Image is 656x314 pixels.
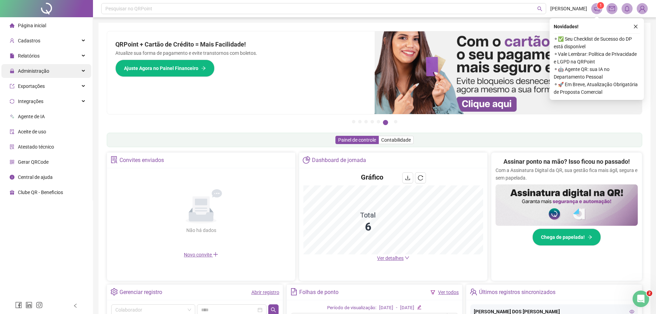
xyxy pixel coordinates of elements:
[10,129,14,134] span: audit
[10,160,14,164] span: qrcode
[375,31,642,114] img: banner%2F75947b42-3b94-469c-a360-407c2d3115d7.png
[479,286,555,298] div: Últimos registros sincronizados
[503,157,630,166] h2: Assinar ponto na mão? Isso ficou no passado!
[184,252,218,257] span: Novo convite
[18,53,40,59] span: Relatórios
[251,290,279,295] a: Abrir registro
[405,175,410,181] span: download
[358,120,362,123] button: 2
[299,286,339,298] div: Folhas de ponto
[629,309,634,314] span: eye
[377,255,404,261] span: Ver detalhes
[496,166,638,182] p: Com a Assinatura Digital da QR, sua gestão fica mais ágil, segura e sem papelada.
[18,83,45,89] span: Exportações
[541,233,585,241] span: Chega de papelada!
[379,304,393,312] div: [DATE]
[169,226,233,234] div: Não há dados
[418,175,423,181] span: reload
[18,68,49,74] span: Administração
[271,307,276,313] span: search
[550,5,587,12] span: [PERSON_NAME]
[115,40,366,49] h2: QRPoint + Cartão de Crédito = Mais Facilidade!
[470,288,477,295] span: team
[10,144,14,149] span: solution
[377,255,409,261] a: Ver detalhes down
[10,38,14,43] span: user-add
[18,129,46,134] span: Aceite de uso
[430,290,435,295] span: filter
[290,288,298,295] span: file-text
[15,302,22,308] span: facebook
[201,66,206,71] span: arrow-right
[394,120,397,123] button: 7
[361,172,383,182] h4: Gráfico
[213,252,218,257] span: plus
[554,81,640,96] span: ⚬ 🚀 Em Breve, Atualização Obrigatória de Proposta Comercial
[338,137,376,143] span: Painel de controle
[417,305,421,310] span: edit
[115,60,215,77] button: Ajuste Agora no Painel Financeiro
[18,38,40,43] span: Cadastros
[554,65,640,81] span: ⚬ 🤖 Agente QR: sua IA no Departamento Pessoal
[405,255,409,260] span: down
[10,69,14,73] span: lock
[10,99,14,104] span: sync
[10,190,14,195] span: gift
[587,235,592,240] span: arrow-right
[18,190,63,195] span: Clube QR - Beneficios
[25,302,32,308] span: linkedin
[554,50,640,65] span: ⚬ Vale Lembrar: Política de Privacidade e LGPD na QRPoint
[383,120,388,125] button: 6
[303,156,310,163] span: pie-chart
[371,120,374,123] button: 4
[119,286,162,298] div: Gerenciar registro
[364,120,368,123] button: 3
[327,304,376,312] div: Período de visualização:
[115,49,366,57] p: Atualize sua forma de pagamento e evite transtornos com boletos.
[119,154,164,166] div: Convites enviados
[111,156,118,163] span: solution
[597,2,604,9] sup: 1
[18,159,49,165] span: Gerar QRCode
[594,6,600,12] span: notification
[600,3,602,8] span: 1
[312,154,366,166] div: Dashboard de jornada
[396,304,397,312] div: -
[532,229,601,246] button: Chega de papelada!
[633,291,649,307] iframe: Intercom live chat
[10,23,14,28] span: home
[18,114,45,119] span: Agente de IA
[73,303,78,308] span: left
[352,120,355,123] button: 1
[554,35,640,50] span: ⚬ ✅ Seu Checklist de Sucesso do DP está disponível
[18,174,53,180] span: Central de ajuda
[18,99,43,104] span: Integrações
[18,144,54,150] span: Atestado técnico
[124,64,198,72] span: Ajuste Agora no Painel Financeiro
[36,302,43,308] span: instagram
[18,23,46,28] span: Página inicial
[496,184,638,226] img: banner%2F02c71560-61a6-44d4-94b9-c8ab97240462.png
[10,53,14,58] span: file
[637,3,647,14] img: 89628
[10,84,14,89] span: export
[377,120,380,123] button: 5
[647,291,652,296] span: 2
[554,23,579,30] span: Novidades !
[438,290,459,295] a: Ver todos
[609,6,615,12] span: mail
[381,137,411,143] span: Contabilidade
[633,24,638,29] span: close
[111,288,118,295] span: setting
[624,6,630,12] span: bell
[537,6,542,11] span: search
[400,304,414,312] div: [DATE]
[10,175,14,180] span: info-circle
